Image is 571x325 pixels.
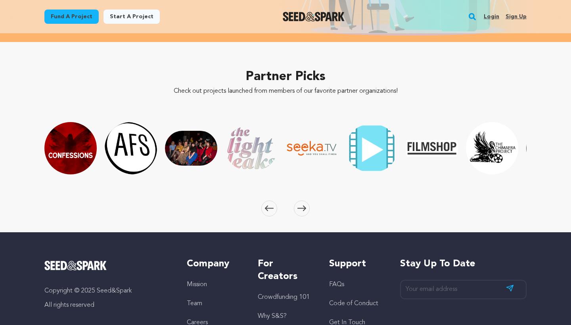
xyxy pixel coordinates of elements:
a: Crowdfunding 101 [258,294,310,300]
h2: Partner Picks [44,67,527,86]
img: Filmshop [406,122,458,174]
a: Fund a project [44,10,99,24]
img: The Reel Women [346,124,398,172]
img: Seeka TV [285,122,338,174]
img: The Light Leaks [225,126,278,170]
img: CONFESSIONS: The Series [44,122,97,174]
img: Austin Film Society [105,122,157,174]
a: Mission [187,281,207,288]
p: All rights reserved [44,300,171,310]
a: Sign up [506,10,527,23]
a: Team [187,300,202,307]
p: Check out projects launched from members of our favorite partner organizations! [44,86,527,96]
img: The Chimaera Project [466,122,518,174]
img: The Belly Collective [165,131,217,166]
a: Why S&S? [258,313,287,319]
h5: Stay up to date [400,258,527,270]
a: Login [484,10,499,23]
a: Code of Conduct [329,300,378,307]
a: Start a project [103,10,160,24]
a: Seed&Spark Homepage [44,261,171,270]
img: Seed&Spark Logo Dark Mode [283,12,345,21]
p: Copyright © 2025 Seed&Spark [44,286,171,296]
h5: Support [329,258,384,270]
h5: For Creators [258,258,313,283]
a: Seed&Spark Homepage [283,12,345,21]
h5: Company [187,258,242,270]
img: Seed&Spark Logo [44,261,107,270]
input: Your email address [400,280,527,299]
a: FAQs [329,281,344,288]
